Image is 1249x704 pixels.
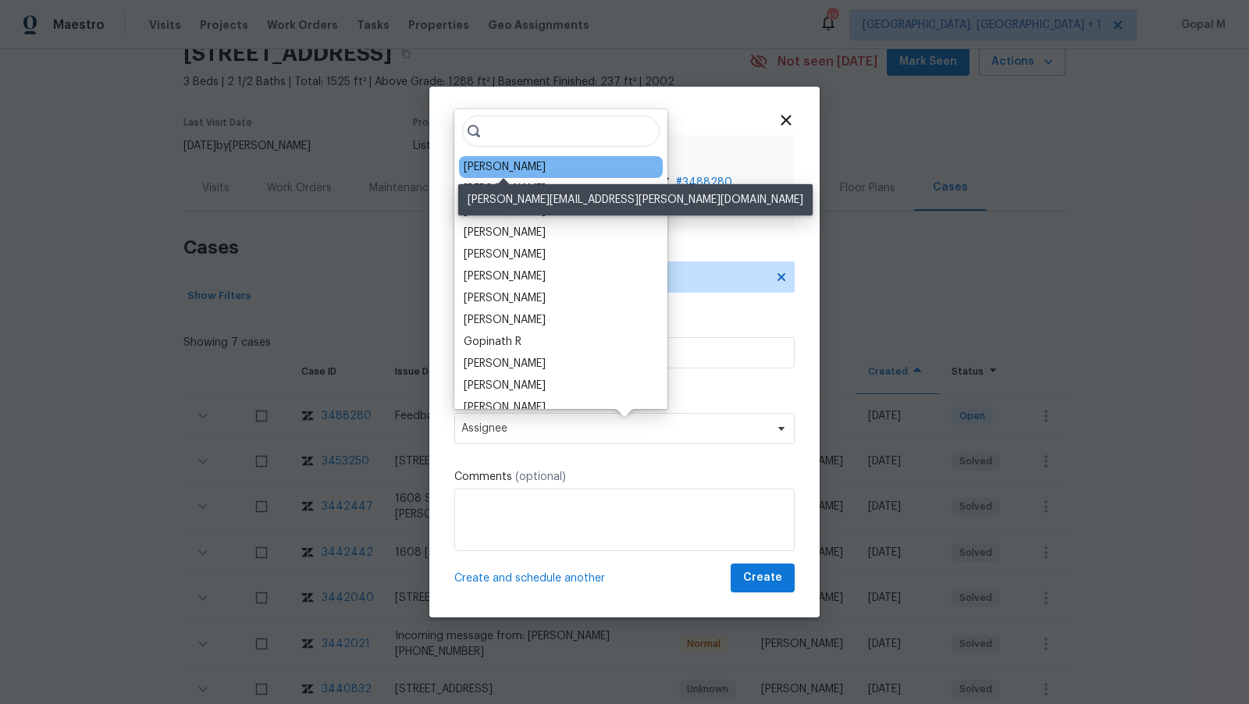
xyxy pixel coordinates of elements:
[464,268,546,284] div: [PERSON_NAME]
[464,247,546,262] div: [PERSON_NAME]
[454,469,795,485] label: Comments
[464,334,521,350] div: Gopinath R
[596,148,782,170] span: Case
[464,159,546,175] div: [PERSON_NAME]
[676,175,732,190] span: # 3488280
[464,356,546,372] div: [PERSON_NAME]
[464,378,546,393] div: [PERSON_NAME]
[743,568,782,588] span: Create
[461,422,767,435] span: Assignee
[464,181,546,197] div: [PERSON_NAME]
[464,400,546,415] div: [PERSON_NAME]
[458,184,813,215] div: [PERSON_NAME][EMAIL_ADDRESS][PERSON_NAME][DOMAIN_NAME]
[778,112,795,129] span: Close
[515,471,566,482] span: (optional)
[731,564,795,592] button: Create
[464,225,546,240] div: [PERSON_NAME]
[454,571,605,586] span: Create and schedule another
[464,290,546,306] div: [PERSON_NAME]
[464,312,546,328] div: [PERSON_NAME]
